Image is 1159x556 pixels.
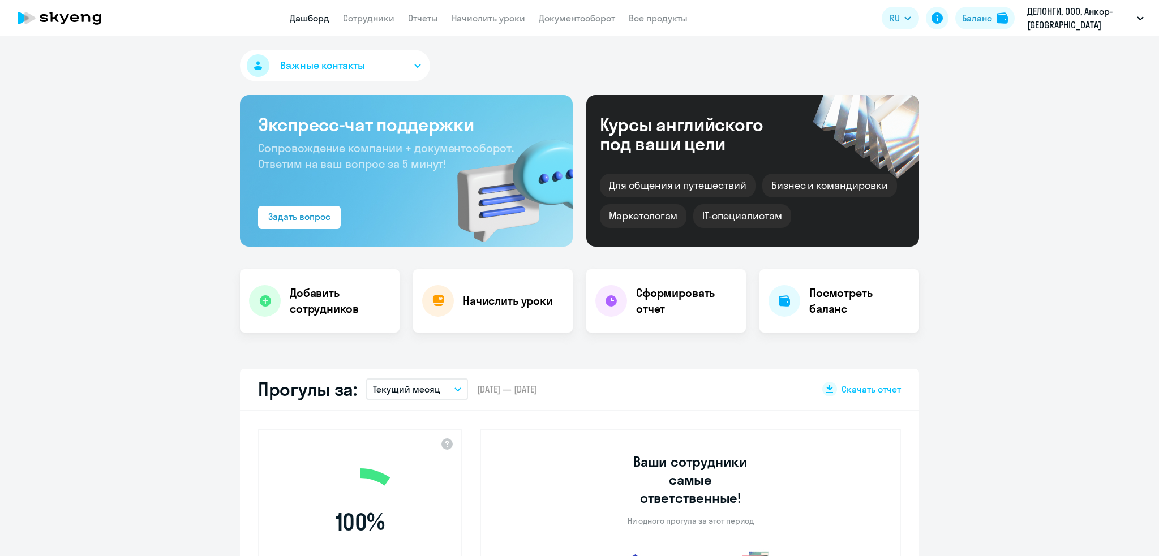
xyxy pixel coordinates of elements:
[762,174,897,197] div: Бизнес и командировки
[408,12,438,24] a: Отчеты
[477,383,537,395] span: [DATE] — [DATE]
[343,12,394,24] a: Сотрудники
[258,378,357,400] h2: Прогулы за:
[882,7,919,29] button: RU
[997,12,1008,24] img: balance
[600,204,686,228] div: Маркетологам
[955,7,1015,29] button: Балансbalance
[280,58,365,73] span: Важные контакты
[636,285,737,317] h4: Сформировать отчет
[890,11,900,25] span: RU
[290,12,329,24] a: Дашборд
[373,382,440,396] p: Текущий месяц
[366,378,468,400] button: Текущий месяц
[268,210,330,223] div: Задать вопрос
[600,115,793,153] div: Курсы английского под ваши цели
[1021,5,1149,32] button: ДЕЛОНГИ, ООО, Анкор-[GEOGRAPHIC_DATA]
[452,12,525,24] a: Начислить уроки
[693,204,791,228] div: IT-специалистам
[842,383,901,395] span: Скачать отчет
[629,12,688,24] a: Все продукты
[600,174,756,197] div: Для общения и путешествий
[1027,5,1132,32] p: ДЕЛОНГИ, ООО, Анкор-[GEOGRAPHIC_DATA]
[628,516,754,526] p: Ни одного прогула за этот период
[258,113,555,136] h3: Экспресс-чат поддержки
[539,12,615,24] a: Документооборот
[290,285,390,317] h4: Добавить сотрудников
[240,50,430,81] button: Важные контакты
[441,119,573,247] img: bg-img
[809,285,910,317] h4: Посмотреть баланс
[258,141,514,171] span: Сопровождение компании + документооборот. Ответим на ваш вопрос за 5 минут!
[618,452,763,507] h3: Ваши сотрудники самые ответственные!
[962,11,992,25] div: Баланс
[258,206,341,229] button: Задать вопрос
[295,508,425,536] span: 100 %
[463,293,553,309] h4: Начислить уроки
